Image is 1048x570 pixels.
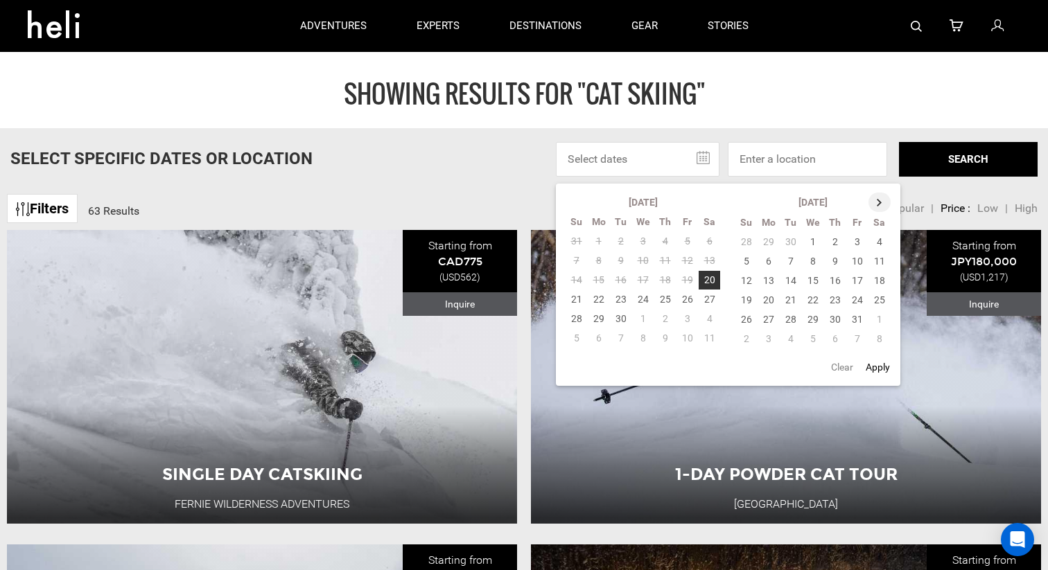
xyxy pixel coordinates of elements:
[300,19,367,33] p: adventures
[1001,523,1034,556] div: Open Intercom Messenger
[7,194,78,224] a: Filters
[827,355,857,380] button: Clear
[556,142,719,177] input: Select dates
[899,142,1038,177] button: SEARCH
[862,355,894,380] button: Apply
[1015,202,1038,215] span: High
[588,193,699,212] th: [DATE]
[16,202,30,216] img: btn-icon.svg
[417,19,460,33] p: experts
[88,204,139,217] span: 63 Results
[886,202,924,215] span: Popular
[911,21,922,32] img: search-bar-icon.svg
[931,201,934,217] li: |
[1005,201,1008,217] li: |
[728,142,887,177] input: Enter a location
[977,202,998,215] span: Low
[509,19,582,33] p: destinations
[10,147,313,170] p: Select Specific Dates Or Location
[758,193,868,213] th: [DATE]
[941,201,970,217] li: Price :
